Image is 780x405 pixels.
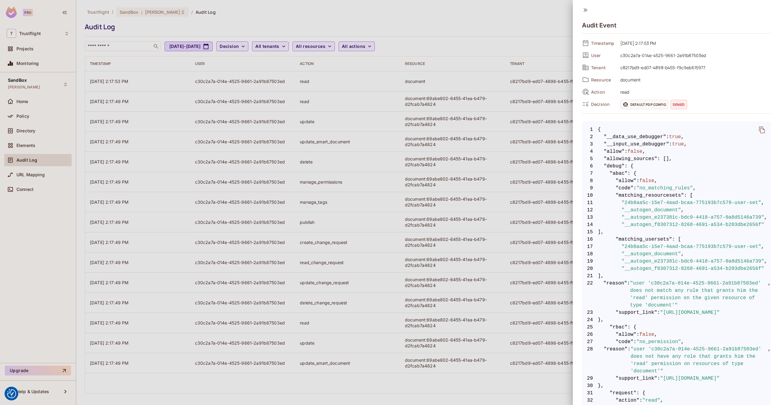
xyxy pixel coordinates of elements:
span: 24 [582,316,598,324]
span: : [636,177,640,185]
span: Default PDP config [620,100,668,109]
span: , [768,280,771,309]
span: Timestamp [591,40,615,46]
span: : [ [684,192,693,199]
span: 16 [582,236,598,243]
span: 25 [582,324,598,331]
span: 2 [582,133,598,141]
span: "__autogen_e237381c-bdc9-4418-a757-0a8d5146a739" [622,258,764,265]
span: , [654,177,657,185]
span: "[URL][DOMAIN_NAME]" [660,309,720,316]
span: : { [636,389,645,397]
span: : { [628,324,636,331]
span: , [681,338,684,346]
span: , [660,397,663,404]
span: 4 [582,148,598,155]
span: : [669,141,672,148]
span: "support_link" [616,309,658,316]
span: , [681,250,684,258]
span: true [669,133,681,141]
span: "reason" [604,346,628,375]
span: c8217bd9-ed07-4898-b455-f9c9eb615977 [617,64,771,71]
span: 18 [582,250,598,258]
span: , [693,185,696,192]
span: "debug" [604,163,625,170]
span: 27 [582,338,598,346]
span: "24b8aa5c-15e7-4aad-bcaa-775193b7c579-user-set" [622,199,761,206]
span: : [657,309,660,316]
span: User [591,52,615,58]
span: : [625,148,628,155]
span: , [764,214,767,221]
span: { [598,126,601,133]
span: 5 [582,155,598,163]
span: 8 [582,177,598,185]
span: denied [671,100,687,109]
span: , [681,133,684,141]
span: "read" [642,397,660,404]
span: , [654,331,657,338]
span: 17 [582,243,598,250]
span: false [640,177,654,185]
span: : [640,397,643,404]
span: Decision [591,101,615,107]
span: "no_matching_rules" [636,185,693,192]
span: 14 [582,221,598,228]
span: 10 [582,192,598,199]
span: "allow" [604,148,625,155]
span: , [768,346,771,375]
span: [DATE] 2:17:53 PM [617,39,771,47]
span: 12 [582,206,598,214]
span: }, [582,316,771,324]
span: 32 [582,397,598,404]
span: "allow" [616,331,636,338]
span: 6 [582,163,598,170]
span: "rbac" [610,324,628,331]
span: 3 [582,141,598,148]
span: , [681,206,684,214]
span: : [], [657,155,672,163]
span: "user 'c30c2a7a-014e-4525-9661-2a91b87503ed' does not match any rule that grants him the 'read' p... [630,280,768,309]
span: : { [628,170,636,177]
span: , [642,148,645,155]
span: : [666,133,669,141]
h4: Audit Event [582,22,616,29]
span: "request" [610,389,636,397]
span: ], [582,272,771,280]
span: false [628,148,643,155]
span: : [633,338,636,346]
span: Resource [591,77,615,83]
span: "[URL][DOMAIN_NAME]" [660,375,720,382]
button: delete [755,123,769,137]
span: "__autogen_f8307312-8268-4691-a534-b203dbe2656f" [622,265,764,272]
span: : [ [672,236,681,243]
span: c30c2a7a-014e-4525-9661-2a91b87503ed [617,52,771,59]
span: 28 [582,346,598,375]
span: 13 [582,214,598,221]
span: , [684,141,687,148]
span: document [617,76,771,83]
span: 1 [582,126,598,133]
span: 29 [582,375,598,382]
span: 11 [582,199,598,206]
img: Revisit consent button [7,389,16,398]
span: "allow" [616,177,636,185]
span: : [628,346,631,375]
span: 15 [582,228,598,236]
span: "user 'c30c2a7a-014e-4525-9661-2a91b87503ed' does not have any role that grants him the 'read' pe... [630,346,768,375]
span: false [640,331,654,338]
span: 7 [582,170,598,177]
span: Tenant [591,65,615,70]
span: "support_link" [616,375,658,382]
span: 20 [582,265,598,272]
span: read [617,88,771,95]
span: 30 [582,382,598,389]
span: "__input_use_debugger" [604,141,669,148]
span: "abac" [610,170,628,177]
span: "code" [616,338,634,346]
span: "matching_resourcesets" [616,192,684,199]
span: "reason" [603,280,627,309]
span: "__autogen_document" [622,206,681,214]
span: 22 [582,280,598,309]
span: "matching_usersets" [616,236,672,243]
